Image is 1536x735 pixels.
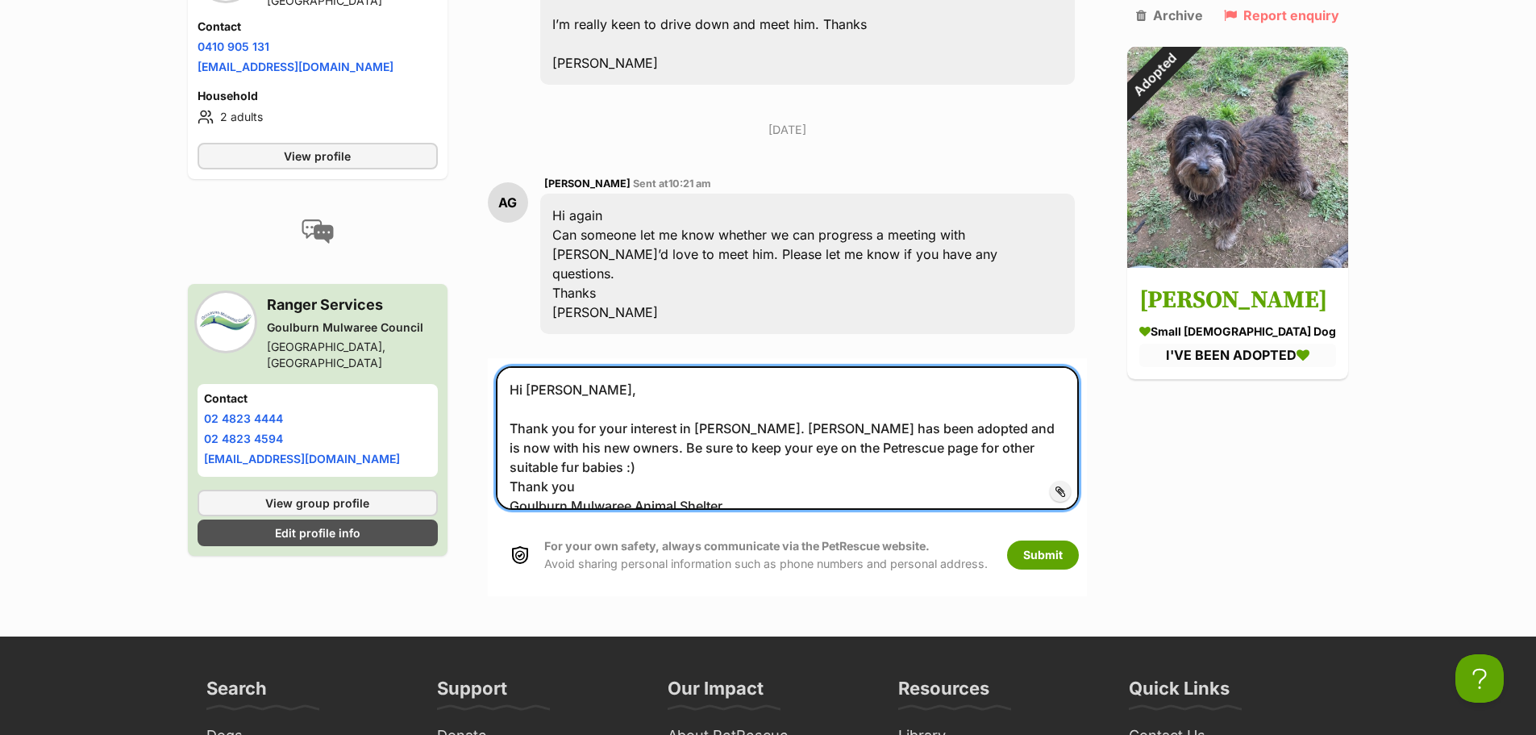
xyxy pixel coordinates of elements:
[267,319,438,336] div: Goulburn Mulwaree Council
[1127,47,1348,268] img: Greg
[1139,283,1336,319] h3: [PERSON_NAME]
[488,182,528,223] div: AG
[544,539,930,553] strong: For your own safety, always communicate via the PetRescue website.
[1127,271,1348,379] a: [PERSON_NAME] small [DEMOGRAPHIC_DATA] Dog I'VE BEEN ADOPTED
[302,219,334,244] img: conversation-icon-4a6f8262b818ee0b60e3300018af0b2d0b884aa5de6e9bcb8d3d4eeb1a70a7c4.svg
[1224,8,1339,23] a: Report enquiry
[668,177,711,190] span: 10:21 am
[198,107,438,127] li: 2 adults
[1136,8,1203,23] a: Archive
[204,432,283,445] a: 02 4823 4594
[1455,654,1504,703] iframe: Help Scout Beacon - Open
[206,677,267,709] h3: Search
[198,143,438,169] a: View profile
[204,452,400,466] a: [EMAIL_ADDRESS][DOMAIN_NAME]
[198,40,269,53] a: 0410 905 131
[198,490,438,516] a: View group profile
[544,177,631,190] span: [PERSON_NAME]
[544,537,988,572] p: Avoid sharing personal information such as phone numbers and personal address.
[488,121,1088,138] p: [DATE]
[1007,541,1079,570] button: Submit
[540,194,1076,334] div: Hi again Can someone let me know whether we can progress a meeting with [PERSON_NAME]’d love to m...
[1139,345,1336,367] div: I'VE BEEN ADOPTED
[204,390,431,407] h4: Contact
[1129,677,1230,709] h3: Quick Links
[275,524,360,541] span: Edit profile info
[1127,255,1348,271] a: Adopted
[204,411,283,425] a: 02 4823 4444
[1139,324,1336,340] div: small [DEMOGRAPHIC_DATA] Dog
[633,177,711,190] span: Sent at
[1106,26,1204,123] div: Adopted
[198,88,438,104] h4: Household
[198,60,393,73] a: [EMAIL_ADDRESS][DOMAIN_NAME]
[198,520,438,546] a: Edit profile info
[284,148,351,165] span: View profile
[267,339,438,371] div: [GEOGRAPHIC_DATA], [GEOGRAPHIC_DATA]
[198,19,438,35] h4: Contact
[267,294,438,316] h3: Ranger Services
[265,495,369,512] span: View group profile
[898,677,989,709] h3: Resources
[668,677,764,709] h3: Our Impact
[198,294,254,350] img: Goulburn Mulwaree Council profile pic
[437,677,507,709] h3: Support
